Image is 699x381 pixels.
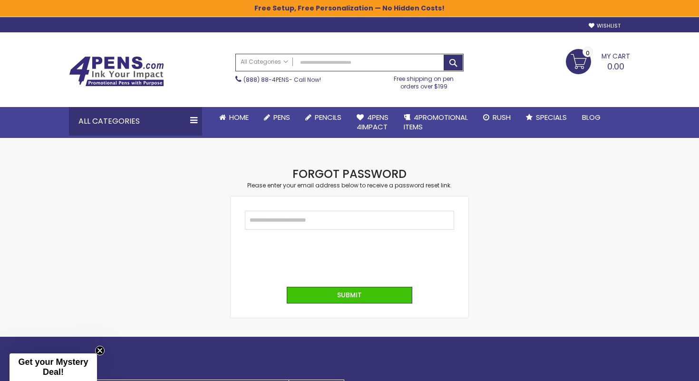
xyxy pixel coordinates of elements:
strong: Forgot Password [292,166,407,182]
span: 4PROMOTIONAL ITEMS [404,112,468,132]
a: 0.00 0 [566,49,630,73]
span: 4Pens 4impact [357,112,388,132]
a: (888) 88-4PENS [243,76,289,84]
a: Rush [476,107,518,128]
span: Get your Mystery Deal! [18,357,88,377]
div: All Categories [69,107,202,136]
span: - Call Now! [243,76,321,84]
span: Pens [273,112,290,122]
span: Blog [582,112,601,122]
span: Home [229,112,249,122]
button: Close teaser [95,346,105,355]
div: Free shipping on pen orders over $199 [384,71,464,90]
div: Get your Mystery Deal!Close teaser [10,353,97,381]
img: 4Pens Custom Pens and Promotional Products [69,56,164,87]
a: Blog [574,107,608,128]
a: 4Pens4impact [349,107,396,138]
a: Wishlist [589,22,621,29]
span: Submit [337,290,362,300]
span: 0.00 [607,60,624,72]
a: Pencils [298,107,349,128]
a: Specials [518,107,574,128]
span: Rush [493,112,511,122]
a: 4PROMOTIONALITEMS [396,107,476,138]
span: 0 [586,49,590,58]
span: Specials [536,112,567,122]
a: Pens [256,107,298,128]
button: Submit [287,287,412,303]
a: All Categories [236,54,293,70]
a: Home [212,107,256,128]
span: All Categories [241,58,288,66]
span: Pencils [315,112,341,122]
div: Please enter your email address below to receive a password reset link. [231,182,468,189]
